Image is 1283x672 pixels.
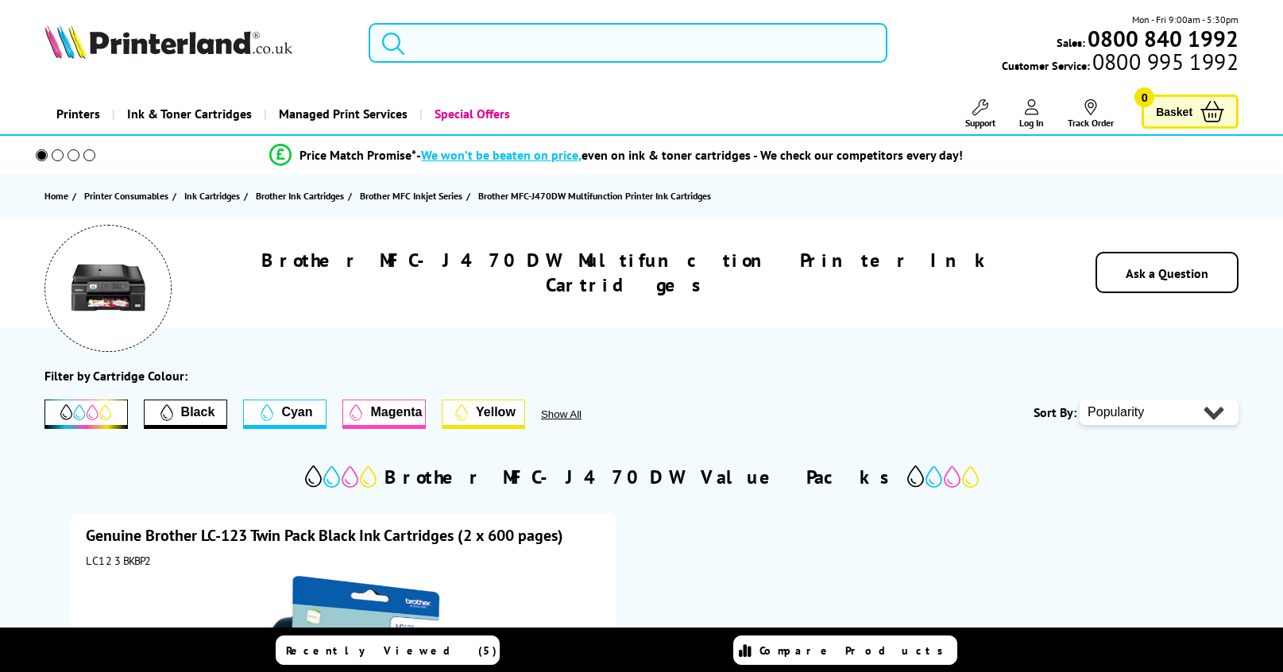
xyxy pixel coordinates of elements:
[1142,95,1239,129] a: Basket 0
[144,400,227,429] button: Filter by Black
[86,525,563,546] a: Genuine Brother LC-123 Twin Pack Black Ink Cartridges (2 x 600 pages)
[184,187,244,204] a: Ink Cartridges
[478,190,711,202] span: Brother MFC-J470DW Multifunction Printer Ink Cartridges
[44,24,349,62] a: Printerland Logo
[281,405,312,419] span: Cyan
[1019,117,1044,129] span: Log In
[1088,24,1239,53] b: 0800 840 1992
[44,24,292,59] img: Printerland Logo
[14,141,1219,169] li: modal_Promise
[181,405,215,419] span: Black
[1057,35,1085,50] span: Sales:
[1085,31,1239,46] a: 0800 840 1992
[476,405,516,419] span: Yellow
[1090,54,1239,69] span: 0800 995 1992
[1134,87,1154,107] span: 0
[84,187,172,204] a: Printer Consumables
[360,187,466,204] a: Brother MFC Inkjet Series
[442,400,525,429] button: Yellow
[127,94,252,134] span: Ink & Toner Cartridges
[1156,101,1192,122] span: Basket
[184,187,240,204] span: Ink Cartridges
[342,400,426,429] button: Magenta
[256,187,344,204] span: Brother Ink Cartridges
[965,117,995,129] span: Support
[360,187,462,204] span: Brother MFC Inkjet Series
[1002,54,1239,73] span: Customer Service:
[299,147,416,163] span: Price Match Promise*
[68,249,148,328] img: Brother MFC-J470DW Multifunction Printer Ink Cartridges
[541,408,624,420] button: Show All
[243,400,327,429] button: Cyan
[84,187,168,204] span: Printer Consumables
[112,94,264,134] a: Ink & Toner Cartridges
[1068,99,1114,129] a: Track Order
[220,248,1036,297] h1: Brother MFC-J470DW Multifunction Printer Ink Cartridges
[44,94,112,134] a: Printers
[733,635,957,665] a: Compare Products
[421,147,582,163] span: We won’t be beaten on price,
[286,643,497,658] span: Recently Viewed (5)
[370,405,422,419] span: Magenta
[44,187,72,204] a: Home
[1126,265,1208,281] a: Ask a Question
[1034,404,1076,420] span: Sort By:
[1132,12,1239,27] span: Mon - Fri 9:00am - 5:30pm
[419,94,522,134] a: Special Offers
[256,187,348,204] a: Brother Ink Cartridges
[276,635,500,665] a: Recently Viewed (5)
[264,94,419,134] a: Managed Print Services
[86,554,600,568] div: LC123BKBP2
[1019,99,1044,129] a: Log In
[385,465,899,489] h2: Brother MFC-J470DW Value Packs
[416,147,963,163] div: - even on ink & toner cartridges - We check our competitors every day!
[759,643,952,658] span: Compare Products
[44,368,187,384] div: Filter by Cartridge Colour:
[965,99,995,129] a: Support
